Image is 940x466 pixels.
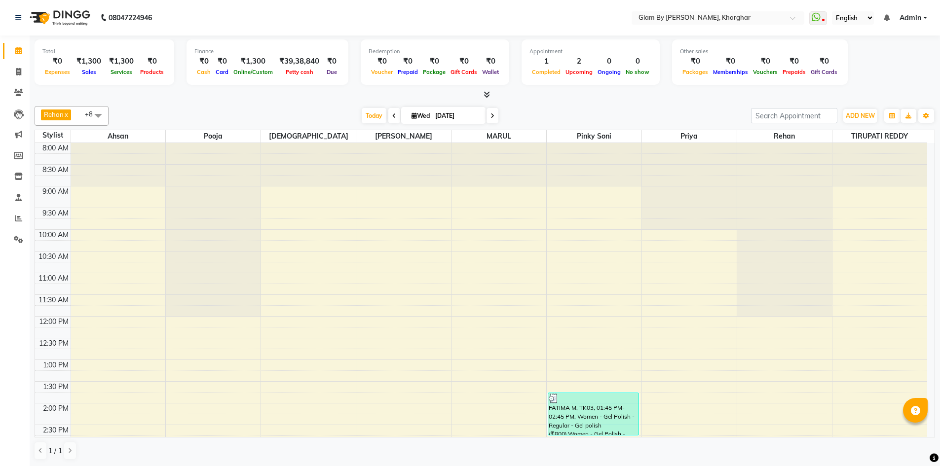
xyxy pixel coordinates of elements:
[529,56,563,67] div: 1
[275,56,323,67] div: ₹39,38,840
[480,69,501,75] span: Wallet
[420,69,448,75] span: Package
[40,208,71,218] div: 9:30 AM
[37,317,71,327] div: 12:00 PM
[369,47,501,56] div: Redemption
[42,47,166,56] div: Total
[899,427,930,456] iframe: chat widget
[420,56,448,67] div: ₹0
[166,130,261,143] span: Pooja
[480,56,501,67] div: ₹0
[231,56,275,67] div: ₹1,300
[283,69,316,75] span: Petty cash
[369,56,395,67] div: ₹0
[64,110,68,118] a: x
[48,446,62,456] span: 1 / 1
[105,56,138,67] div: ₹1,300
[37,295,71,305] div: 11:30 AM
[751,56,780,67] div: ₹0
[642,130,737,143] span: priya
[547,130,641,143] span: pinky soni
[843,109,877,123] button: ADD NEW
[711,69,751,75] span: Memberships
[73,56,105,67] div: ₹1,300
[41,382,71,392] div: 1:30 PM
[42,56,73,67] div: ₹0
[138,69,166,75] span: Products
[324,69,339,75] span: Due
[448,69,480,75] span: Gift Cards
[194,69,213,75] span: Cash
[37,230,71,240] div: 10:00 AM
[563,56,595,67] div: 2
[25,4,93,32] img: logo
[35,130,71,141] div: Stylist
[448,56,480,67] div: ₹0
[108,69,135,75] span: Services
[595,69,623,75] span: Ongoing
[37,338,71,349] div: 12:30 PM
[529,69,563,75] span: Completed
[395,56,420,67] div: ₹0
[808,69,840,75] span: Gift Cards
[40,143,71,153] div: 8:00 AM
[780,69,808,75] span: Prepaids
[548,393,639,435] div: FATIMA M, TK03, 01:45 PM-02:45 PM, Women - Gel Polish - Regular - Gel polish (₹800),Women - Gel P...
[846,112,875,119] span: ADD NEW
[40,165,71,175] div: 8:30 AM
[138,56,166,67] div: ₹0
[37,273,71,284] div: 11:00 AM
[680,69,711,75] span: Packages
[41,403,71,414] div: 2:00 PM
[900,13,921,23] span: Admin
[595,56,623,67] div: 0
[41,360,71,370] div: 1:00 PM
[362,108,386,123] span: Today
[395,69,420,75] span: Prepaid
[832,130,928,143] span: TIRUPATI REDDY
[41,425,71,435] div: 2:30 PM
[680,47,840,56] div: Other sales
[356,130,451,143] span: [PERSON_NAME]
[751,69,780,75] span: Vouchers
[751,108,837,123] input: Search Appointment
[44,110,64,118] span: Rehan
[85,110,100,118] span: +8
[737,130,832,143] span: Rehan
[261,130,356,143] span: [DEMOGRAPHIC_DATA]
[323,56,340,67] div: ₹0
[40,186,71,197] div: 9:00 AM
[37,251,71,262] div: 10:30 AM
[623,69,652,75] span: No show
[680,56,711,67] div: ₹0
[623,56,652,67] div: 0
[194,47,340,56] div: Finance
[808,56,840,67] div: ₹0
[563,69,595,75] span: Upcoming
[71,130,166,143] span: Ahsan
[213,56,231,67] div: ₹0
[109,4,152,32] b: 08047224946
[79,69,99,75] span: Sales
[231,69,275,75] span: Online/Custom
[711,56,751,67] div: ₹0
[451,130,546,143] span: MARUL
[369,69,395,75] span: Voucher
[432,108,482,123] input: 2025-09-03
[529,47,652,56] div: Appointment
[42,69,73,75] span: Expenses
[213,69,231,75] span: Card
[194,56,213,67] div: ₹0
[409,112,432,119] span: Wed
[780,56,808,67] div: ₹0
